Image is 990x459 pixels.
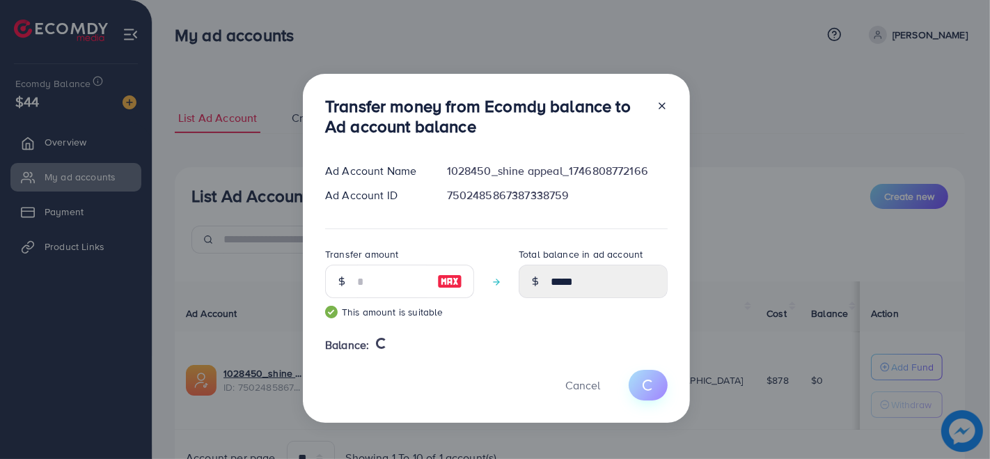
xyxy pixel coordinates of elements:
div: Ad Account Name [314,163,436,179]
div: Ad Account ID [314,187,436,203]
img: guide [325,306,338,318]
div: 7502485867387338759 [436,187,679,203]
span: Balance: [325,337,369,353]
div: 1028450_shine appeal_1746808772166 [436,163,679,179]
label: Transfer amount [325,247,398,261]
button: Cancel [548,370,618,400]
label: Total balance in ad account [519,247,643,261]
small: This amount is suitable [325,305,474,319]
img: image [437,273,462,290]
h3: Transfer money from Ecomdy balance to Ad account balance [325,96,645,137]
span: Cancel [565,378,600,393]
